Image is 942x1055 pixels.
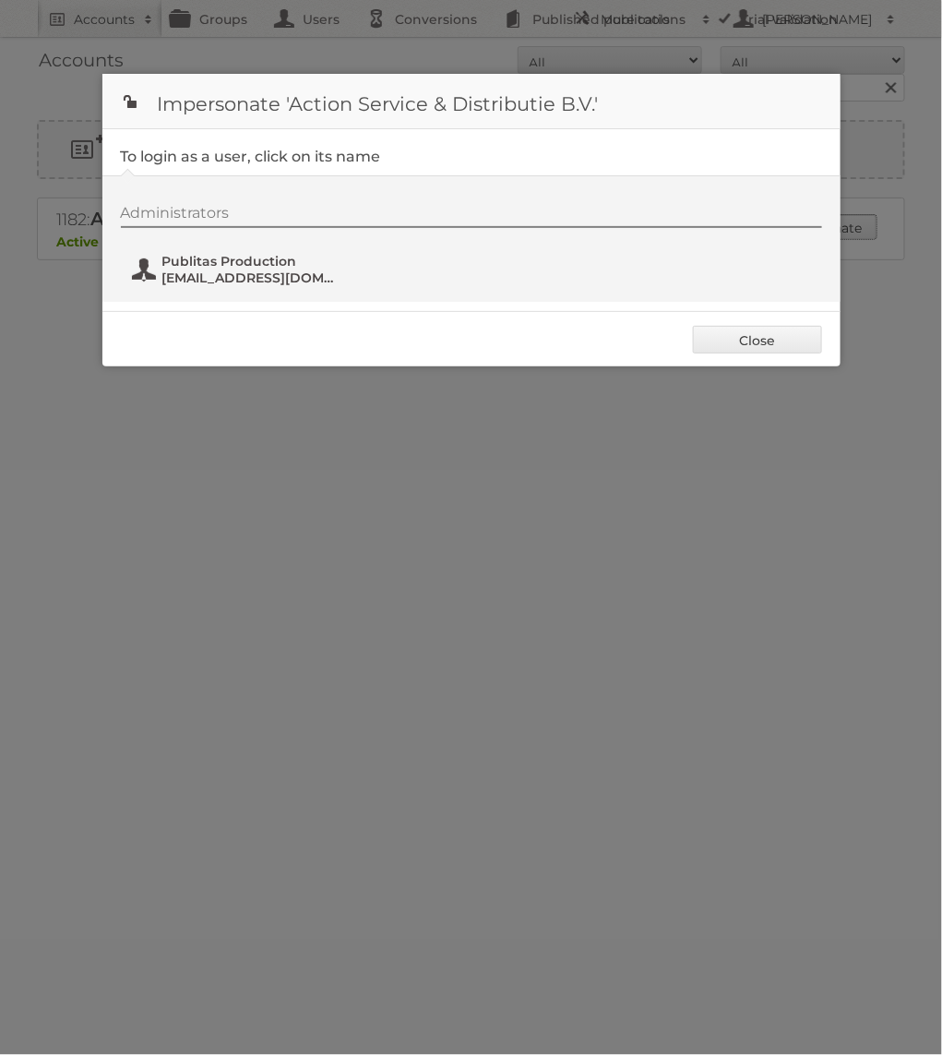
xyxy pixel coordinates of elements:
button: Publitas Production [EMAIL_ADDRESS][DOMAIN_NAME] [130,251,347,288]
h1: Impersonate 'Action Service & Distributie B.V.' [102,74,841,129]
span: [EMAIL_ADDRESS][DOMAIN_NAME] [162,270,341,286]
a: Close [693,326,822,354]
div: Administrators [121,204,822,228]
span: Publitas Production [162,253,341,270]
legend: To login as a user, click on its name [121,148,381,165]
